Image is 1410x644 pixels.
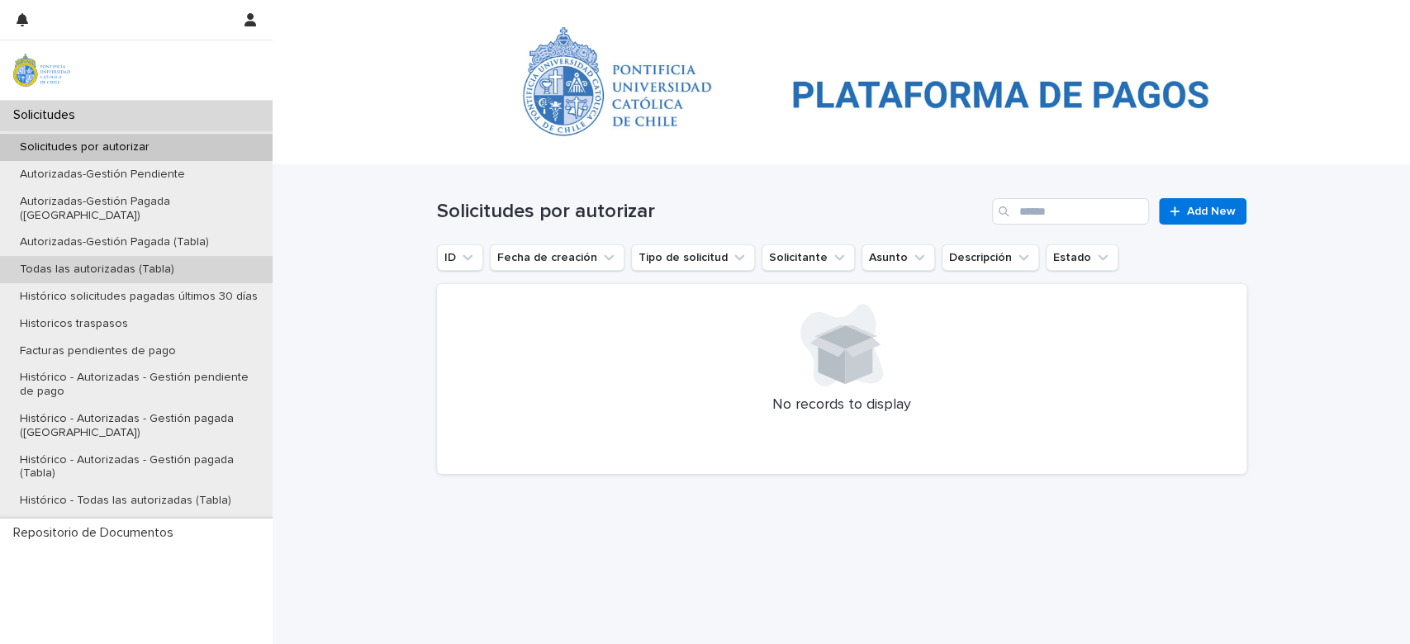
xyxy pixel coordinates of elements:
[7,263,188,277] p: Todas las autorizadas (Tabla)
[437,200,986,224] h1: Solicitudes por autorizar
[7,371,273,399] p: Histórico - Autorizadas - Gestión pendiente de pago
[942,244,1039,271] button: Descripción
[7,412,273,440] p: Histórico - Autorizadas - Gestión pagada ([GEOGRAPHIC_DATA])
[7,195,273,223] p: Autorizadas-Gestión Pagada ([GEOGRAPHIC_DATA])
[7,107,88,123] p: Solicitudes
[7,235,222,249] p: Autorizadas-Gestión Pagada (Tabla)
[862,244,935,271] button: Asunto
[1046,244,1118,271] button: Estado
[762,244,855,271] button: Solicitante
[7,290,271,304] p: Histórico solicitudes pagadas últimos 30 días
[631,244,755,271] button: Tipo de solicitud
[1159,198,1246,225] a: Add New
[7,317,141,331] p: Historicos traspasos
[992,198,1149,225] input: Search
[515,4,648,22] p: Solicitudes por autorizar
[437,244,483,271] button: ID
[7,453,273,481] p: Histórico - Autorizadas - Gestión pagada (Tabla)
[7,525,187,541] p: Repositorio de Documentos
[437,3,496,22] a: Solicitudes
[490,244,624,271] button: Fecha de creación
[7,168,198,182] p: Autorizadas-Gestión Pendiente
[1187,206,1236,217] span: Add New
[7,344,189,358] p: Facturas pendientes de pago
[7,140,163,154] p: Solicitudes por autorizar
[13,54,70,87] img: iqsleoUpQLaG7yz5l0jK
[7,494,244,508] p: Histórico - Todas las autorizadas (Tabla)
[457,396,1227,414] p: No records to display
